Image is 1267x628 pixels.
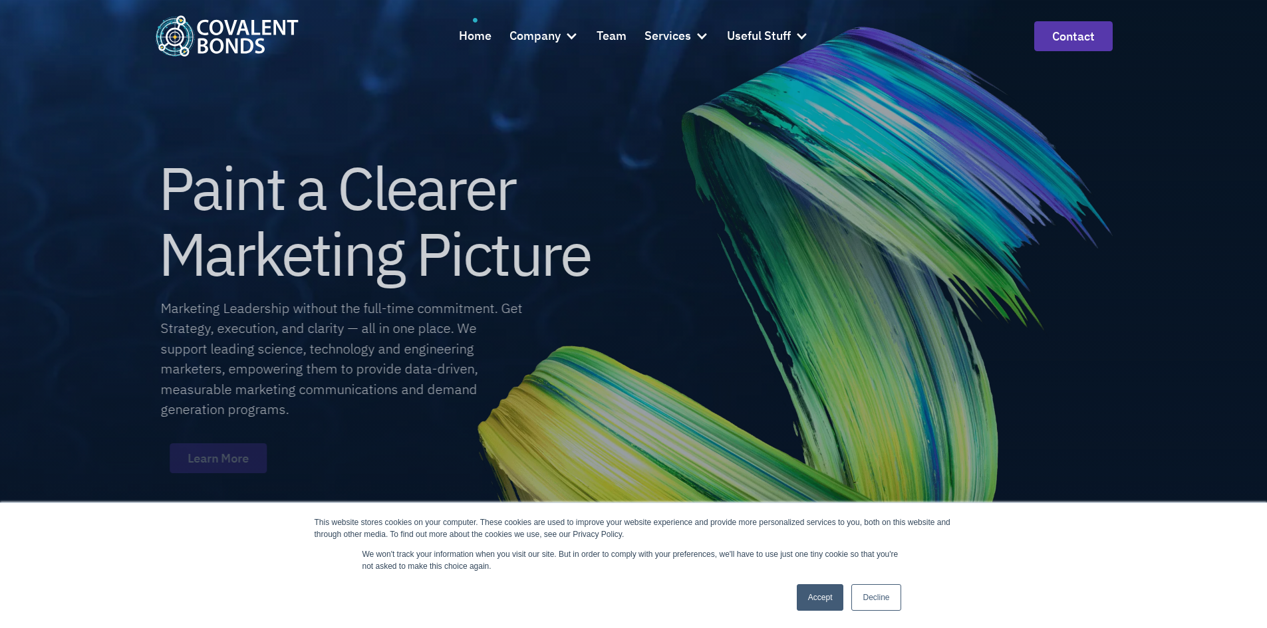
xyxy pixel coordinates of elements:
[509,18,579,54] div: Company
[155,15,299,56] a: home
[158,155,591,286] h1: Paint a Clearer Marketing Picture
[597,18,627,54] a: Team
[362,548,905,572] p: We won't track your information when you visit our site. But in order to comply with your prefere...
[851,584,901,611] a: Decline
[644,18,709,54] div: Services
[727,27,791,46] div: Useful Stuff
[727,18,809,54] div: Useful Stuff
[459,27,492,46] div: Home
[644,27,691,46] div: Services
[459,18,492,54] a: Home
[1034,21,1113,51] a: contact
[155,15,299,56] img: Covalent Bonds White / Teal Logo
[170,443,267,473] a: Learn More
[160,298,524,419] div: Marketing Leadership without the full-time commitment. Get Strategy, execution, and clarity — all...
[315,516,953,540] div: This website stores cookies on your computer. These cookies are used to improve your website expe...
[797,584,844,611] a: Accept
[509,27,561,46] div: Company
[597,27,627,46] div: Team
